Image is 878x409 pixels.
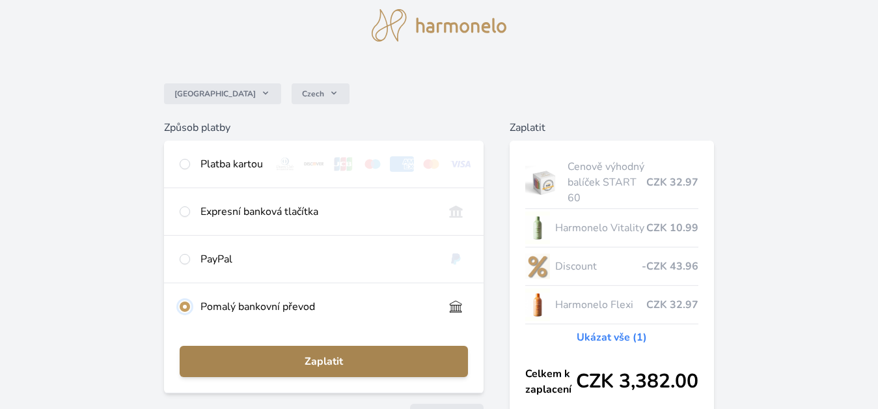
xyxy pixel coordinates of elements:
[292,83,350,104] button: Czech
[444,299,468,315] img: bankTransfer_IBAN.svg
[525,289,550,321] img: CLEAN_FLEXI_se_stinem_x-hi_(1)-lo.jpg
[190,354,458,369] span: Zaplatit
[646,175,698,190] span: CZK 32.97
[302,89,324,99] span: Czech
[372,9,507,42] img: logo.svg
[419,156,443,172] img: mc.svg
[174,89,256,99] span: [GEOGRAPHIC_DATA]
[646,297,698,313] span: CZK 32.97
[331,156,355,172] img: jcb.svg
[525,366,576,397] span: Celkem k zaplacení
[273,156,297,172] img: diners.svg
[568,159,647,206] span: Cenově výhodný balíček START 60
[361,156,385,172] img: maestro.svg
[444,204,468,219] img: onlineBanking_CZ.svg
[444,251,468,267] img: paypal.svg
[555,297,647,313] span: Harmonelo Flexi
[164,83,281,104] button: [GEOGRAPHIC_DATA]
[200,156,263,172] div: Platba kartou
[577,330,647,345] a: Ukázat vše (1)
[200,299,434,315] div: Pomalý bankovní převod
[200,204,434,219] div: Expresní banková tlačítka
[525,250,550,283] img: discount-lo.png
[555,220,647,236] span: Harmonelo Vitality
[525,166,562,199] img: start.jpg
[180,346,469,377] button: Zaplatit
[390,156,414,172] img: amex.svg
[510,120,714,135] h6: Zaplatit
[642,259,698,274] span: -CZK 43.96
[576,370,698,393] span: CZK 3,382.00
[646,220,698,236] span: CZK 10.99
[555,259,642,274] span: Discount
[525,212,550,244] img: CLEAN_VITALITY_se_stinem_x-lo.jpg
[164,120,484,135] h6: Způsob platby
[200,251,434,267] div: PayPal
[302,156,326,172] img: discover.svg
[448,156,473,172] img: visa.svg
